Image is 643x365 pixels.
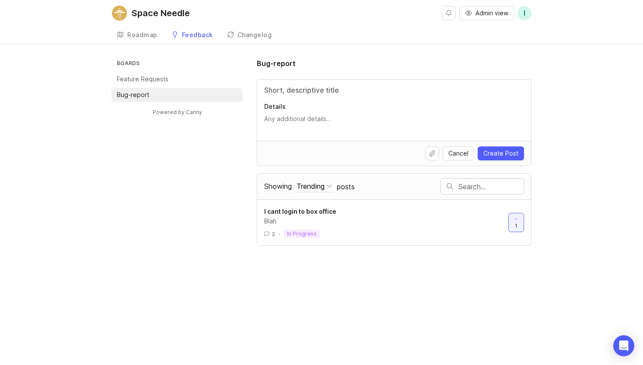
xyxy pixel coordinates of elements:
a: Roadmap [112,26,163,44]
button: Showing [295,181,334,192]
div: · [279,230,280,238]
div: Open Intercom Messenger [613,335,634,356]
input: Title [264,85,524,95]
span: I [524,8,525,18]
h3: Boards [115,58,243,70]
a: Changelog [222,26,277,44]
h1: Bug-report [257,58,296,69]
span: Cancel [448,149,468,158]
a: Feedback [166,26,218,44]
div: Blah [264,216,501,226]
button: Create Post [478,146,524,160]
img: Space Needle logo [112,5,127,21]
span: Admin view [475,9,508,17]
input: Search… [458,182,524,191]
span: I cant login to box office [264,208,336,215]
a: I cant login to box officeBlah2·in progress [264,207,508,238]
div: Feedback [182,32,213,38]
button: I [517,6,531,20]
span: posts [337,182,355,191]
div: Changelog [238,32,272,38]
span: Showing [264,182,292,191]
button: Admin view [459,6,514,20]
p: Details [264,102,524,111]
p: Feature Requests [117,75,168,83]
div: Space Needle [132,9,190,17]
div: Trending [297,181,325,191]
div: Roadmap [127,32,157,38]
a: Feature Requests [112,72,243,86]
span: 2 [272,230,275,238]
button: Notifications [442,6,456,20]
a: Powered by Canny [151,107,203,117]
span: Create Post [483,149,518,158]
span: 1 [515,222,517,229]
button: 1 [508,213,524,232]
button: Upload file [425,146,439,160]
a: Bug-report [112,88,243,102]
button: Cancel [443,146,474,160]
p: in progress [287,230,317,237]
textarea: Details [264,115,524,132]
p: Bug-report [117,90,149,99]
